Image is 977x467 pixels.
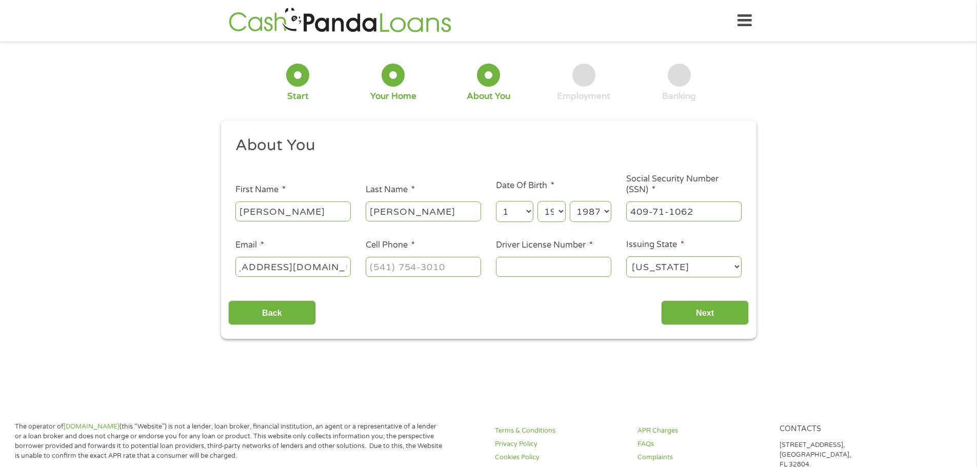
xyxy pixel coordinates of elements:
[662,91,696,102] div: Banking
[235,257,351,276] input: john@gmail.com
[495,453,625,462] a: Cookies Policy
[235,185,286,195] label: First Name
[495,439,625,449] a: Privacy Policy
[637,426,768,436] a: APR Charges
[235,135,734,156] h2: About You
[366,257,481,276] input: (541) 754-3010
[626,174,742,195] label: Social Security Number (SSN)
[287,91,309,102] div: Start
[637,439,768,449] a: FAQs
[495,426,625,436] a: Terms & Conditions
[226,6,454,35] img: GetLoanNow Logo
[496,180,554,191] label: Date Of Birth
[366,240,415,251] label: Cell Phone
[235,240,264,251] label: Email
[366,201,481,221] input: Smith
[15,422,443,461] p: The operator of (this “Website”) is not a lender, loan broker, financial institution, an agent or...
[661,300,749,326] input: Next
[235,201,351,221] input: John
[467,91,510,102] div: About You
[637,453,768,462] a: Complaints
[366,185,415,195] label: Last Name
[370,91,416,102] div: Your Home
[780,424,910,434] h4: Contacts
[626,239,684,250] label: Issuing State
[228,300,316,326] input: Back
[64,422,119,431] a: [DOMAIN_NAME]
[626,201,742,221] input: 078-05-1120
[557,91,610,102] div: Employment
[496,240,593,251] label: Driver License Number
